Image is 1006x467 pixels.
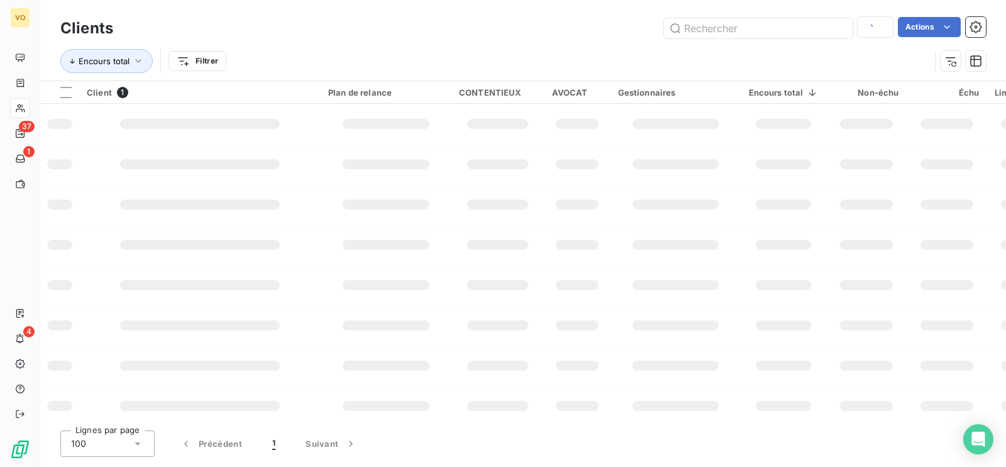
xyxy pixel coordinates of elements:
span: 37 [19,121,35,132]
div: AVOCAT [552,87,603,98]
div: Plan de relance [328,87,444,98]
div: Non-échu [834,87,899,98]
div: Échu [914,87,980,98]
img: Logo LeanPay [10,439,30,459]
span: 1 [272,437,275,450]
input: Rechercher [664,18,853,38]
span: Encours total [79,56,130,66]
span: Client [87,87,112,98]
button: Actions [898,17,961,37]
div: Open Intercom Messenger [963,424,993,454]
button: Suivant [290,430,372,457]
div: CONTENTIEUX [459,87,537,98]
button: Filtrer [169,51,226,71]
button: Précédent [165,430,257,457]
div: Gestionnaires [618,87,734,98]
span: 100 [71,437,86,450]
span: 4 [23,326,35,337]
span: 1 [23,146,35,157]
h3: Clients [60,17,113,40]
a: 37 [10,123,30,143]
a: 1 [10,149,30,169]
div: VO [10,8,30,28]
span: 1 [117,87,128,98]
button: Encours total [60,49,153,73]
div: Encours total [749,87,819,98]
button: 1 [257,430,290,457]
